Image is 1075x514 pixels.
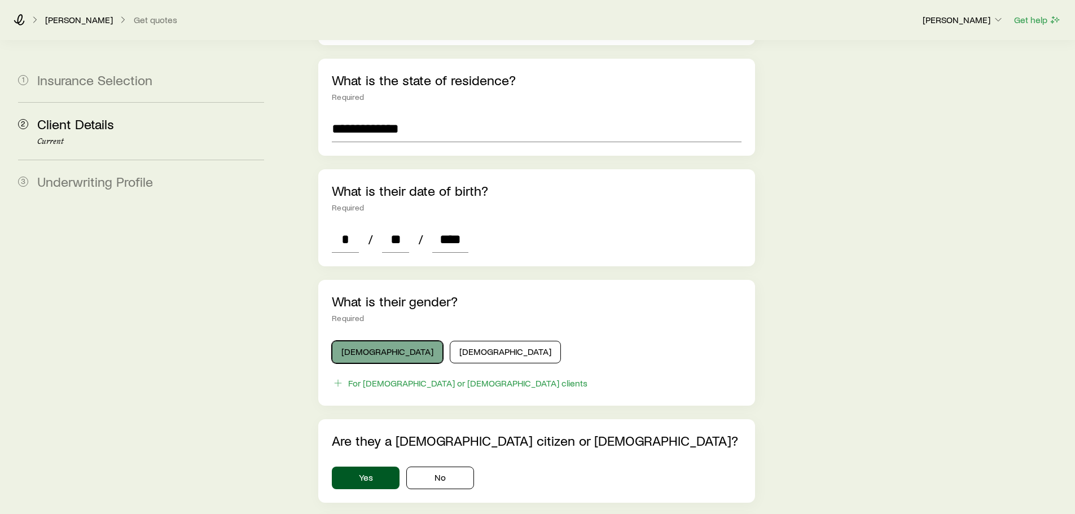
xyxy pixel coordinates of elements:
button: Get help [1013,14,1061,27]
span: 2 [18,119,28,129]
button: No [406,467,474,489]
button: Yes [332,467,400,489]
span: Underwriting Profile [37,173,153,190]
p: What is their date of birth? [332,183,741,199]
button: [DEMOGRAPHIC_DATA] [450,341,561,363]
p: Current [37,137,264,146]
p: Are they a [DEMOGRAPHIC_DATA] citizen or [DEMOGRAPHIC_DATA]? [332,433,741,449]
div: For [DEMOGRAPHIC_DATA] or [DEMOGRAPHIC_DATA] clients [348,377,587,389]
span: / [414,231,428,247]
span: Client Details [37,116,114,132]
p: What is their gender? [332,293,741,309]
span: 1 [18,75,28,85]
p: [PERSON_NAME] [45,14,113,25]
button: Get quotes [133,15,178,25]
p: [PERSON_NAME] [923,14,1004,25]
div: Required [332,314,741,323]
button: [DEMOGRAPHIC_DATA] [332,341,443,363]
div: Required [332,93,741,102]
button: [PERSON_NAME] [922,14,1004,27]
button: For [DEMOGRAPHIC_DATA] or [DEMOGRAPHIC_DATA] clients [332,377,588,390]
span: 3 [18,177,28,187]
span: / [363,231,378,247]
span: Insurance Selection [37,72,152,88]
p: What is the state of residence? [332,72,741,88]
div: Required [332,203,741,212]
